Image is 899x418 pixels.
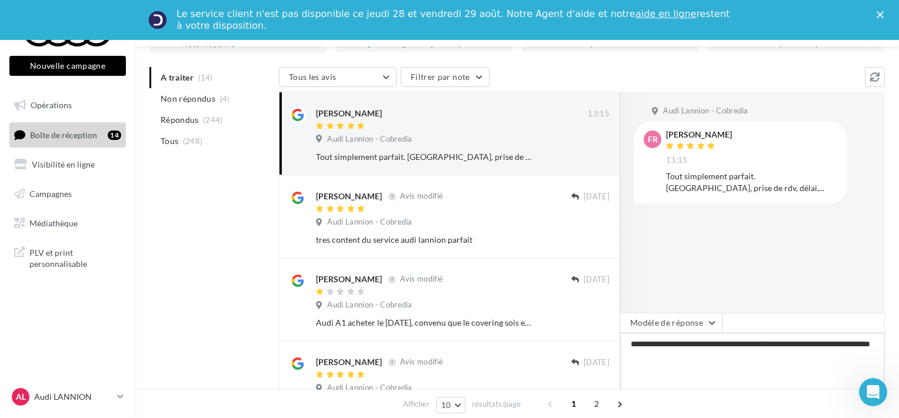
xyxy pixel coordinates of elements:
span: Non répondus [161,93,215,105]
button: Tous les avis [279,67,397,87]
div: Le service client n'est pas disponible ce jeudi 28 et vendredi 29 août. Notre Agent d'aide et not... [177,8,732,32]
span: Avis modifié [400,192,443,201]
span: 1 [564,394,583,413]
span: Avis modifié [400,275,443,284]
span: (244) [203,115,223,125]
iframe: Intercom live chat [859,378,887,406]
img: Profile image for Service-Client [148,11,167,29]
span: 2 [587,394,606,413]
div: 14 [108,131,121,140]
a: aide en ligne [635,8,696,19]
button: Modèle de réponse [620,313,722,333]
span: Audi Lannion - Cobredia [327,383,412,393]
div: tres content du service audi lannion parfait [316,234,533,246]
div: [PERSON_NAME] [316,190,382,202]
div: Tout simplement parfait. [GEOGRAPHIC_DATA], prise de rdv, délai,... [666,170,838,194]
span: 13:15 [666,155,688,166]
a: AL Audi LANNION [9,386,126,408]
span: Répondus [161,114,199,126]
span: (4) [220,94,230,103]
span: AL [16,391,26,403]
span: Campagnes [29,189,72,199]
span: Audi Lannion - Cobredia [327,300,412,310]
span: Médiathèque [29,218,78,228]
a: Médiathèque [7,211,128,236]
span: [DATE] [584,275,610,285]
span: Avis modifié [400,357,443,367]
button: Nouvelle campagne [9,56,126,76]
span: Audi Lannion - Cobredia [327,134,412,145]
span: FR [648,133,658,145]
a: Opérations [7,93,128,118]
span: Tous [161,135,178,147]
p: Audi LANNION [34,391,112,403]
a: Visibilité en ligne [7,152,128,177]
span: [DATE] [584,357,610,368]
a: PLV et print personnalisable [7,240,128,275]
span: résultats/page [472,399,521,410]
div: Fermer [877,11,888,18]
div: [PERSON_NAME] [316,108,382,119]
div: [PERSON_NAME] [316,356,382,368]
button: Filtrer par note [401,67,490,87]
span: Boîte de réception [30,129,97,139]
span: PLV et print personnalisable [29,245,121,270]
button: 10 [436,397,466,413]
a: Boîte de réception14 [7,122,128,148]
span: 13:15 [588,109,610,119]
span: Audi Lannion - Cobredia [327,217,412,228]
span: [DATE] [584,192,610,202]
span: Afficher [403,399,429,410]
div: [PERSON_NAME] [316,273,382,285]
span: Tous les avis [289,72,337,82]
a: Campagnes [7,182,128,206]
div: Tout simplement parfait. [GEOGRAPHIC_DATA], prise de rdv, délai,... [316,151,533,163]
span: Visibilité en ligne [32,159,95,169]
div: Audi A1 acheter le [DATE], convenu que le covering sois enlever et que la carroserie sois nikel a... [316,317,533,329]
span: Audi Lannion - Cobredia [663,106,748,116]
span: Opérations [31,100,72,110]
span: (248) [183,136,203,146]
div: [PERSON_NAME] [666,131,732,139]
span: 10 [441,400,451,410]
